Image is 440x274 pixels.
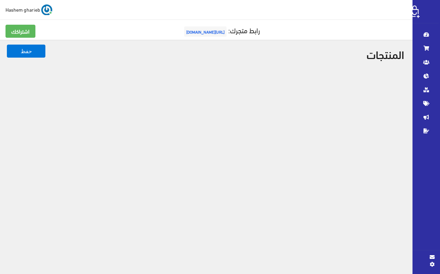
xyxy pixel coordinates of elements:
h2: المنتجات [8,48,404,60]
span: [URL][DOMAIN_NAME] [184,26,227,37]
button: حفظ [7,45,45,58]
a: اشتراكك [5,25,35,38]
a: ... Hashem gharieb [5,4,52,15]
a: رابط متجرك:[URL][DOMAIN_NAME] [183,24,260,36]
img: ... [41,4,52,15]
span: Hashem gharieb [5,5,40,14]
